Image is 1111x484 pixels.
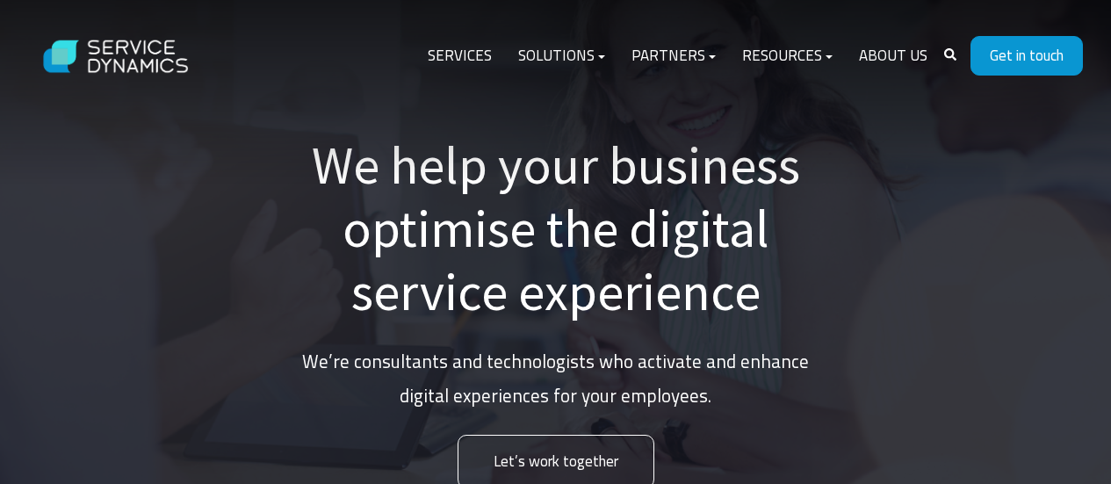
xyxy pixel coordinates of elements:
a: About Us [846,35,941,77]
p: We’re consultants and technologists who activate and enhance digital experiences for your employees. [292,344,819,415]
div: Navigation Menu [415,35,941,77]
a: Solutions [505,35,618,77]
h1: We help your business optimise the digital service experience [292,134,819,323]
img: Service Dynamics Logo - White [29,23,205,90]
a: Resources [729,35,846,77]
a: Services [415,35,505,77]
a: Get in touch [970,36,1083,76]
a: Partners [618,35,729,77]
